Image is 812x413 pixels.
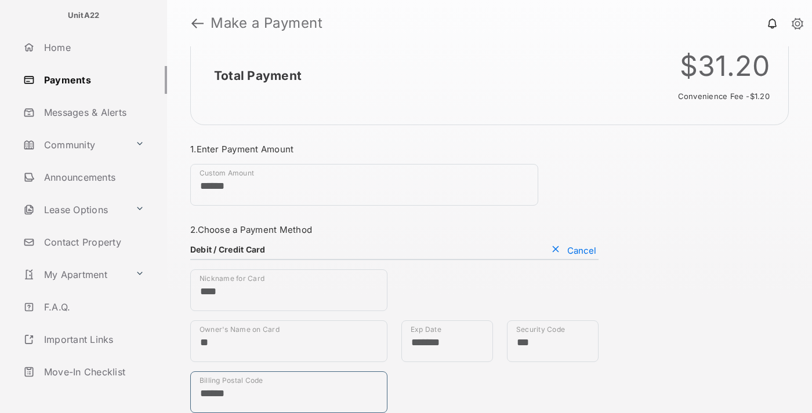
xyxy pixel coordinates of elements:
a: Lease Options [19,196,130,224]
span: Convenience fee - $1.20 [678,92,770,101]
h3: 1. Enter Payment Amount [190,144,599,155]
h4: Debit / Credit Card [190,244,266,254]
p: UnitA22 [68,10,100,21]
strong: Make a Payment [211,16,322,30]
h2: Total Payment [214,68,302,83]
a: My Apartment [19,261,130,288]
a: Home [19,34,167,61]
h3: 2. Choose a Payment Method [190,224,599,235]
a: Contact Property [19,228,167,256]
a: Announcements [19,163,167,191]
a: Community [19,131,130,159]
a: Payments [19,66,167,94]
a: Important Links [19,326,149,353]
a: Messages & Alerts [19,98,167,126]
button: Cancel [549,244,599,256]
div: $31.20 [669,49,770,83]
iframe: Credit card field [401,269,599,320]
a: F.A.Q. [19,293,167,321]
a: Move-In Checklist [19,358,167,386]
